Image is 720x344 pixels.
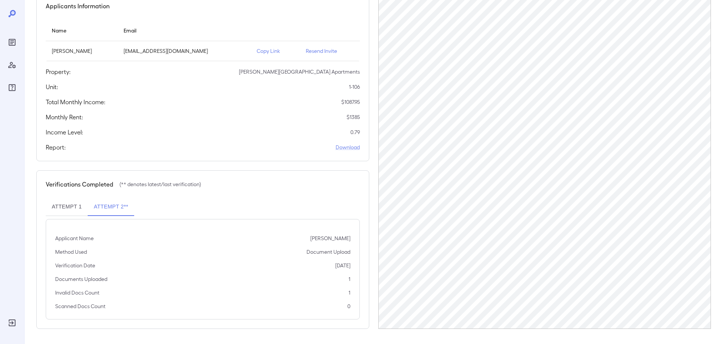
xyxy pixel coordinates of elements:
h5: Total Monthly Income: [46,97,105,106]
th: Name [46,20,118,41]
h5: Verifications Completed [46,180,113,189]
div: Manage Users [6,59,18,71]
p: Resend Invite [306,47,354,55]
p: [PERSON_NAME] [310,234,350,242]
p: Method Used [55,248,87,256]
table: simple table [46,20,360,61]
p: Invalid Docs Count [55,289,99,296]
p: $ 1385 [347,113,360,121]
p: 1 [348,289,350,296]
p: [PERSON_NAME] [52,47,111,55]
p: $ 1087.95 [341,98,360,106]
div: FAQ [6,82,18,94]
a: Download [336,143,360,151]
div: Log Out [6,317,18,329]
p: 0 [347,302,350,310]
p: Applicant Name [55,234,94,242]
h5: Applicants Information [46,2,110,11]
th: Email [118,20,251,41]
p: Document Upload [307,248,350,256]
h5: Report: [46,143,66,152]
p: Copy Link [257,47,294,55]
p: 1 [348,275,350,283]
p: (** denotes latest/last verification) [119,180,201,188]
h5: Unit: [46,82,58,91]
p: [DATE] [335,262,350,269]
p: 1-106 [349,83,360,91]
h5: Income Level: [46,128,83,137]
h5: Property: [46,67,71,76]
p: Scanned Docs Count [55,302,105,310]
p: Verification Date [55,262,95,269]
button: Attempt 1 [46,198,88,216]
p: [PERSON_NAME][GEOGRAPHIC_DATA] Apartments [239,68,360,76]
p: [EMAIL_ADDRESS][DOMAIN_NAME] [124,47,245,55]
button: Attempt 2** [88,198,134,216]
p: Documents Uploaded [55,275,107,283]
h5: Monthly Rent: [46,113,83,122]
div: Reports [6,36,18,48]
p: 0.79 [350,128,360,136]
